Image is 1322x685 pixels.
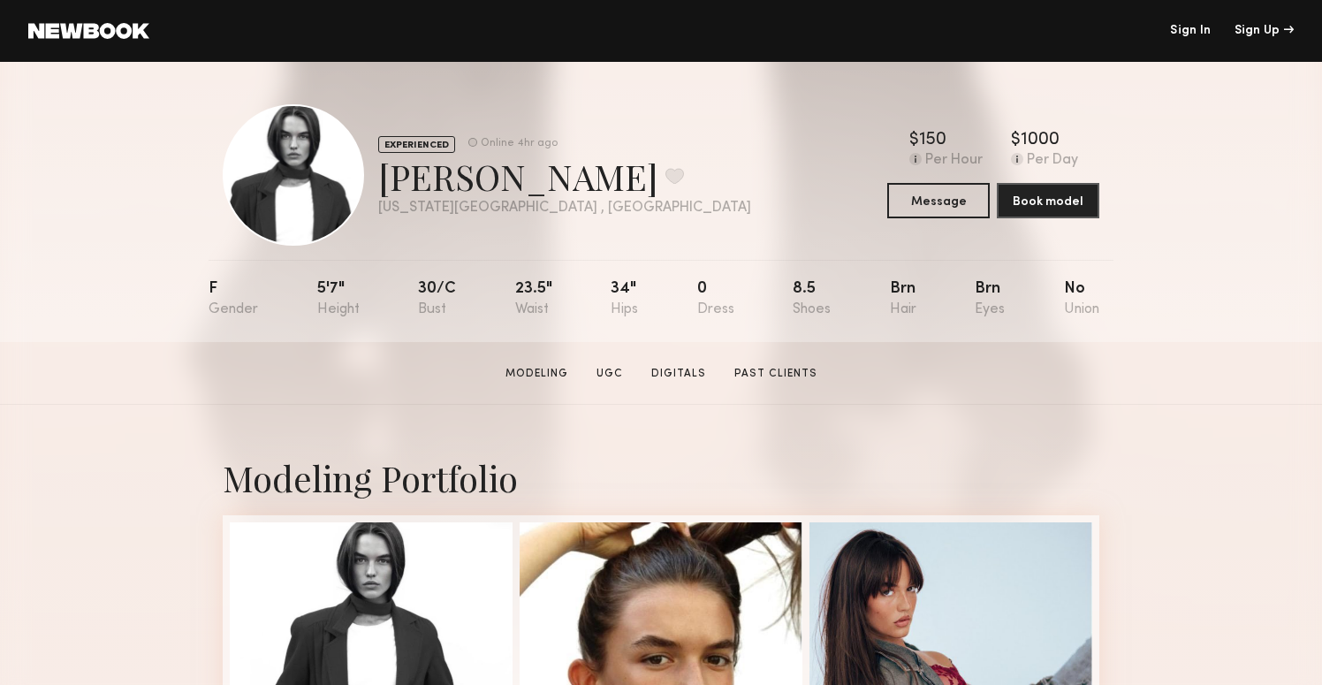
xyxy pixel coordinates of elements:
button: Book model [997,183,1099,218]
div: Brn [890,281,916,317]
div: 5'7" [317,281,360,317]
div: [US_STATE][GEOGRAPHIC_DATA] , [GEOGRAPHIC_DATA] [378,201,751,216]
div: Sign Up [1235,25,1294,37]
div: Per Day [1027,153,1078,169]
div: 8.5 [793,281,831,317]
div: Per Hour [925,153,983,169]
div: 150 [919,132,946,149]
div: 0 [697,281,734,317]
button: Message [887,183,990,218]
div: 23.5" [515,281,552,317]
a: Sign In [1170,25,1211,37]
div: $ [909,132,919,149]
div: EXPERIENCED [378,136,455,153]
a: Past Clients [727,366,824,382]
a: Modeling [498,366,575,382]
div: 34" [611,281,638,317]
a: UGC [589,366,630,382]
div: Online 4hr ago [481,138,558,149]
div: $ [1011,132,1021,149]
div: 1000 [1021,132,1060,149]
a: Digitals [644,366,713,382]
div: 30/c [418,281,456,317]
div: F [209,281,258,317]
div: No [1064,281,1099,317]
div: Brn [975,281,1005,317]
div: Modeling Portfolio [223,454,1099,501]
div: [PERSON_NAME] [378,153,751,200]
